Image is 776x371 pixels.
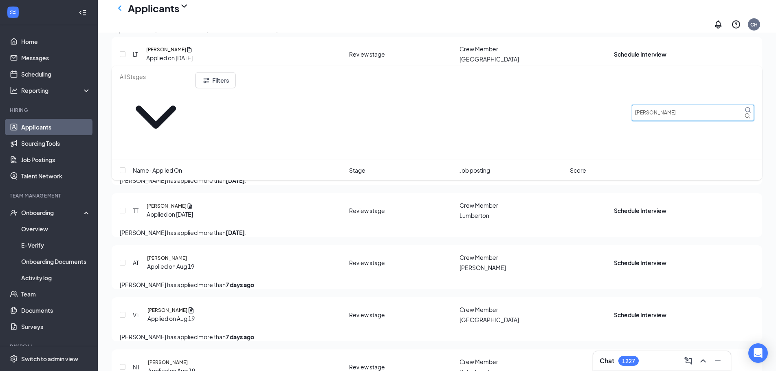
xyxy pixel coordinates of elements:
span: Name · Applied On [133,166,182,175]
svg: MagnifyingGlass [745,107,751,113]
div: Team Management [10,192,89,199]
div: Onboarding [21,209,84,217]
div: Applied on Aug 19 [147,262,194,271]
div: 1227 [622,358,635,364]
span: Crew Member [459,254,498,261]
svg: Document [187,202,193,210]
button: Schedule Interview [614,310,666,319]
b: 7 days ago [226,281,254,288]
div: Hiring [10,107,89,114]
a: Team [21,286,91,302]
h5: [PERSON_NAME] [148,359,188,366]
h5: [PERSON_NAME] [147,202,187,210]
svg: Filter [202,76,211,85]
span: [GEOGRAPHIC_DATA] [459,316,519,323]
button: Filter Filters [195,72,236,88]
h3: Chat [600,356,614,365]
svg: Notifications [713,20,723,29]
span: Stage [349,166,365,175]
svg: ChevronLeft [115,3,125,13]
a: Scheduling [21,66,91,82]
svg: ChevronUp [698,356,708,366]
svg: ChevronDown [120,81,192,153]
button: Schedule Interview [614,258,666,267]
button: ChevronUp [697,354,710,367]
div: Payroll [10,343,89,350]
a: Job Postings [21,151,91,168]
button: Schedule Interview [614,206,666,215]
div: VT [133,310,139,319]
a: Documents [21,302,91,318]
svg: Analysis [10,86,18,94]
div: CH [750,21,758,28]
h1: Applicants [128,1,179,15]
span: Job posting [459,166,490,175]
div: Applied on [DATE] [147,210,193,219]
h5: [PERSON_NAME] [147,255,187,262]
span: Score [570,166,586,175]
svg: QuestionInfo [731,20,741,29]
input: Search in applications [632,105,754,121]
span: [PERSON_NAME] [459,264,506,271]
div: Open Intercom Messenger [748,343,768,363]
input: All Stages [120,72,192,81]
h5: [PERSON_NAME] [147,307,187,314]
div: Switch to admin view [21,355,78,363]
svg: Minimize [713,356,723,366]
svg: ComposeMessage [684,356,693,366]
div: Reporting [21,86,91,94]
span: Crew Member [459,202,498,209]
a: Home [21,33,91,50]
a: E-Verify [21,237,91,253]
a: Activity log [21,270,91,286]
a: Messages [21,50,91,66]
svg: Settings [10,355,18,363]
p: [PERSON_NAME] has applied more than . [120,280,754,289]
a: Talent Network [21,168,91,184]
a: Sourcing Tools [21,135,91,151]
svg: UserCheck [10,209,18,217]
a: Surveys [21,318,91,335]
p: [PERSON_NAME] has applied more than . [120,228,754,237]
div: AT [133,258,139,267]
a: Onboarding Documents [21,253,91,270]
div: Review stage [349,310,385,319]
button: Minimize [711,354,724,367]
svg: Collapse [79,9,87,17]
span: Crew Member [459,306,498,313]
a: Applicants [21,119,91,135]
div: Review stage [349,206,385,215]
div: TT [133,206,138,215]
svg: ChevronDown [179,1,189,11]
span: Crew Member [459,358,498,365]
span: Lumberton [459,212,489,219]
button: ComposeMessage [682,354,695,367]
b: [DATE] [226,229,245,236]
svg: WorkstreamLogo [9,8,17,16]
a: Overview [21,221,91,237]
div: Review stage [349,258,385,267]
div: Applied on Aug 19 [147,314,195,323]
p: [PERSON_NAME] has applied more than . [120,332,754,341]
svg: Document [187,307,195,314]
b: 7 days ago [226,333,254,340]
